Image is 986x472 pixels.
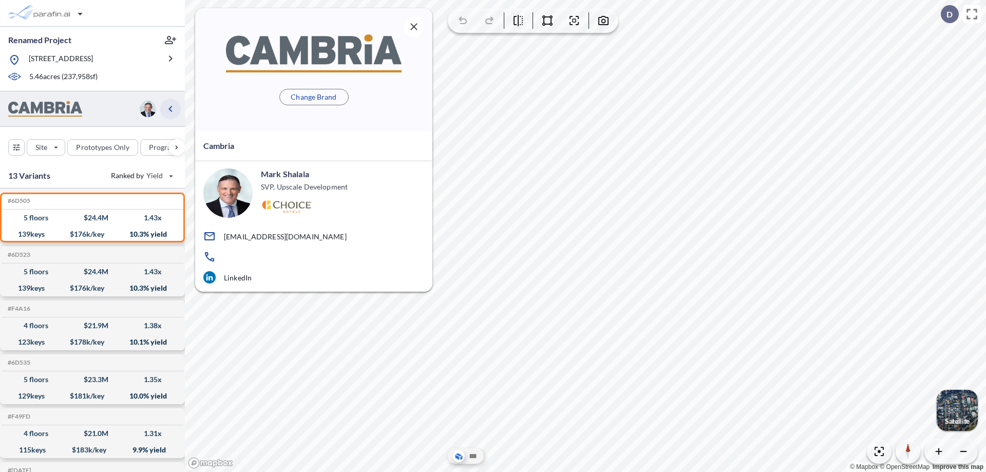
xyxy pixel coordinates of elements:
[76,142,129,153] p: Prototypes Only
[226,34,402,72] img: BrandImage
[140,101,156,117] img: user logo
[452,450,465,462] button: Aerial View
[937,390,978,431] button: Switcher ImageSatellite
[6,197,30,204] h5: Click to copy the code
[27,139,65,156] button: Site
[140,139,196,156] button: Program
[291,92,336,102] p: Change Brand
[8,34,71,46] p: Renamed Project
[203,230,424,242] a: [EMAIL_ADDRESS][DOMAIN_NAME]
[6,251,30,258] h5: Click to copy the code
[8,101,82,117] img: BrandImage
[945,417,970,425] p: Satellite
[261,200,312,213] img: Logo
[467,450,479,462] button: Site Plan
[8,169,50,182] p: 13 Variants
[224,273,252,282] p: LinkedIn
[103,167,180,184] button: Ranked by Yield
[850,463,878,470] a: Mapbox
[203,168,253,218] img: user logo
[6,305,30,312] h5: Click to copy the code
[203,271,424,284] a: LinkedIn
[261,168,309,180] p: Mark Shalala
[35,142,47,153] p: Site
[6,359,30,366] h5: Click to copy the code
[188,457,233,469] a: Mapbox homepage
[6,413,30,420] h5: Click to copy the code
[880,463,930,470] a: OpenStreetMap
[67,139,138,156] button: Prototypes Only
[203,140,234,152] p: Cambria
[279,89,349,105] button: Change Brand
[946,10,953,19] p: D
[29,53,93,66] p: [STREET_ADDRESS]
[29,71,98,83] p: 5.46 acres ( 237,958 sf)
[146,171,163,181] span: Yield
[224,232,347,241] p: [EMAIL_ADDRESS][DOMAIN_NAME]
[933,463,983,470] a: Improve this map
[937,390,978,431] img: Switcher Image
[149,142,178,153] p: Program
[261,182,348,192] p: SVP, Upscale Development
